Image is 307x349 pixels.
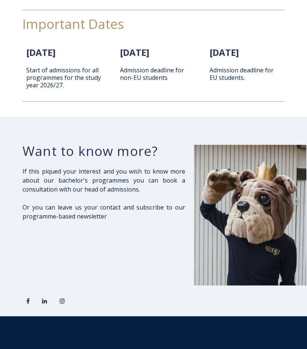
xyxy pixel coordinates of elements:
p: If this piqued your interest and you wish to know more about our bachelor's programmes you can bo... [22,167,185,194]
p: Admission deadline for EU students. [210,66,277,81]
img: Buldog [194,145,306,285]
iframe: Embedded CTA [22,230,111,252]
p: Or you can leave us your contact and subscribe to our programme-based newsletter [22,203,185,221]
iframe: Embedded CTA [22,261,107,284]
span: Important Dates [22,15,124,33]
span: [DATE] [26,46,55,58]
span: [DATE] [210,46,239,58]
p: Admission deadline for non-EU students [120,66,187,81]
p: Start of admissions for all programmes for the study year 2026/27. [26,66,101,89]
span: [DATE] [120,46,149,58]
h3: Want to know more? [22,143,185,159]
